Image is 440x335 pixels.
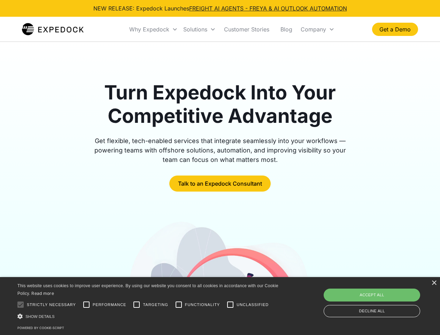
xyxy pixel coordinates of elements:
[143,302,168,308] span: Targeting
[129,26,169,33] div: Why Expedock
[301,26,326,33] div: Company
[372,23,418,36] a: Get a Demo
[275,17,298,41] a: Blog
[237,302,269,308] span: Unclassified
[17,313,281,320] div: Show details
[169,176,271,192] a: Talk to an Expedock Consultant
[31,291,54,296] a: Read more
[17,326,64,330] a: Powered by cookie-script
[126,17,180,41] div: Why Expedock
[93,302,126,308] span: Performance
[218,17,275,41] a: Customer Stories
[86,81,354,128] h1: Turn Expedock Into Your Competitive Advantage
[25,314,55,319] span: Show details
[324,260,440,335] iframe: Chat Widget
[17,283,278,296] span: This website uses cookies to improve user experience. By using our website you consent to all coo...
[22,22,84,36] a: home
[183,26,207,33] div: Solutions
[180,17,218,41] div: Solutions
[93,4,347,13] div: NEW RELEASE: Expedock Launches
[27,302,76,308] span: Strictly necessary
[189,5,347,12] a: FREIGHT AI AGENTS - FREYA & AI OUTLOOK AUTOMATION
[298,17,337,41] div: Company
[185,302,220,308] span: Functionality
[22,22,84,36] img: Expedock Logo
[86,136,354,164] div: Get flexible, tech-enabled services that integrate seamlessly into your workflows — powering team...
